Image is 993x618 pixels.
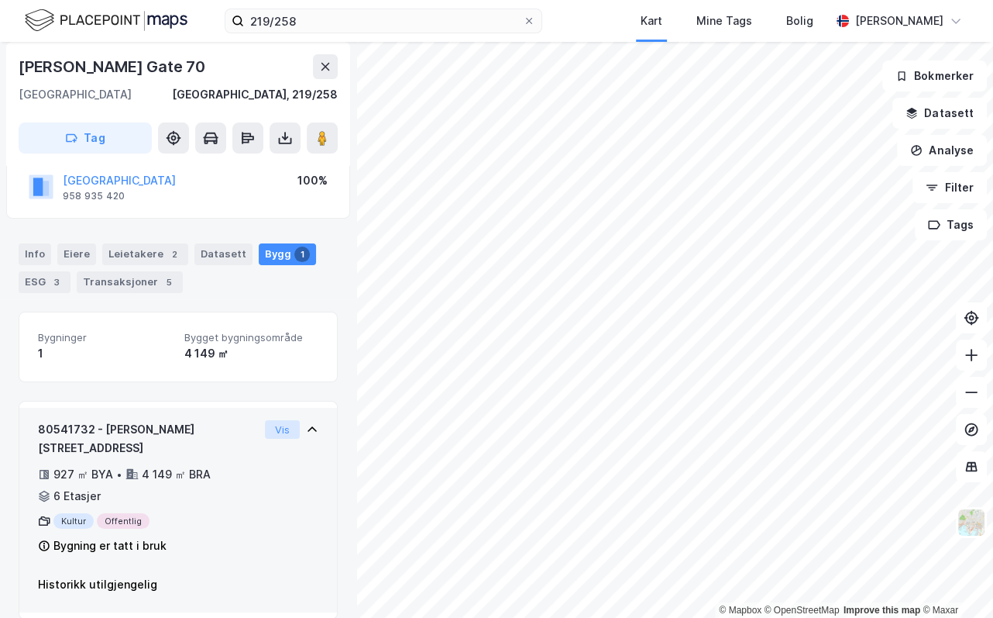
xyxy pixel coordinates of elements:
[53,465,113,484] div: 927 ㎡ BYA
[38,420,259,457] div: 80541732 - [PERSON_NAME][STREET_ADDRESS]
[719,605,761,616] a: Mapbox
[63,190,125,202] div: 958 935 420
[161,274,177,290] div: 5
[19,123,152,154] button: Tag
[916,544,993,618] iframe: Chat Widget
[172,85,338,104] div: [GEOGRAPHIC_DATA], 219/258
[167,247,182,262] div: 2
[765,605,840,616] a: OpenStreetMap
[294,247,310,262] div: 1
[57,243,96,265] div: Eiere
[184,344,318,363] div: 4 149 ㎡
[77,271,183,293] div: Transaksjoner
[49,274,64,290] div: 3
[38,575,318,594] div: Historikk utilgjengelig
[882,60,987,91] button: Bokmerker
[102,243,188,265] div: Leietakere
[38,344,172,363] div: 1
[957,508,986,537] img: Z
[259,243,316,265] div: Bygg
[912,172,987,203] button: Filter
[194,243,253,265] div: Datasett
[19,85,132,104] div: [GEOGRAPHIC_DATA]
[184,331,318,344] span: Bygget bygningsområde
[641,12,662,30] div: Kart
[25,7,187,34] img: logo.f888ab2527a4732fd821a326f86c7f29.svg
[53,487,101,506] div: 6 Etasjer
[786,12,813,30] div: Bolig
[915,209,987,240] button: Tags
[696,12,752,30] div: Mine Tags
[844,605,920,616] a: Improve this map
[19,243,51,265] div: Info
[265,420,300,439] button: Vis
[897,135,987,166] button: Analyse
[116,468,122,481] div: •
[916,544,993,618] div: Kontrollprogram for chat
[53,537,167,555] div: Bygning er tatt i bruk
[142,465,211,484] div: 4 149 ㎡ BRA
[855,12,943,30] div: [PERSON_NAME]
[892,98,987,129] button: Datasett
[38,331,172,344] span: Bygninger
[19,271,70,293] div: ESG
[19,54,208,79] div: [PERSON_NAME] Gate 70
[297,171,328,190] div: 100%
[244,9,523,33] input: Søk på adresse, matrikkel, gårdeiere, leietakere eller personer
